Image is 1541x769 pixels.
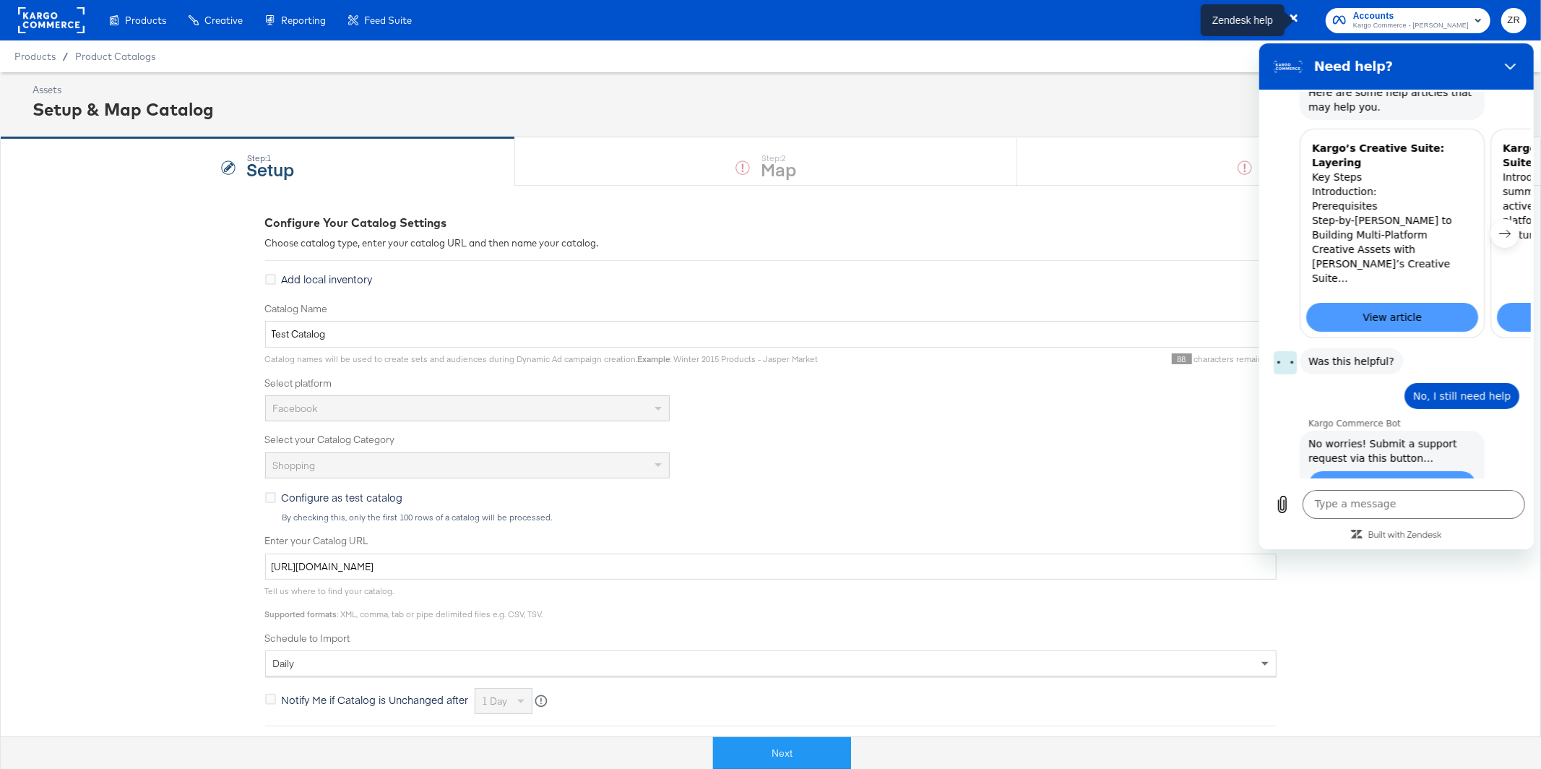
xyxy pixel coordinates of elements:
[33,83,214,97] div: Assets
[265,321,1277,348] input: Name your catalog e.g. My Dynamic Product Catalog
[483,695,508,708] span: 1 day
[265,215,1277,231] div: Configure Your Catalog Settings
[638,353,670,364] strong: Example
[282,512,1277,523] div: By checking this, only the first 100 rows of a catalog will be processed.
[204,14,243,26] span: Creative
[273,459,316,472] span: Shopping
[1326,8,1490,33] button: AccountsKargo Commerce - [PERSON_NAME]
[1259,43,1534,549] iframe: Messaging window
[265,632,1277,645] label: Schedule to Import
[109,488,183,497] a: Built with Zendesk: Visit the Zendesk website in a new tab
[238,259,410,288] a: View article: 'Kargo's Featured Creative Suite Tools'
[14,51,56,62] span: Products
[265,534,1277,548] label: Enter your Catalog URL
[273,657,295,670] span: daily
[125,14,166,26] span: Products
[265,585,543,619] span: Tell us where to find your catalog. : XML, comma, tab or pipe delimited files e.g. CSV, TSV.
[265,554,1277,580] input: Enter Catalog URL, e.g. http://www.example.com/products.xml
[265,609,337,619] strong: Supported formats
[1353,20,1469,32] span: Kargo Commerce - [PERSON_NAME]
[246,157,294,181] strong: Setup
[1353,9,1469,24] span: Accounts
[282,272,373,286] span: Add local inventory
[33,97,214,121] div: Setup & Map Catalog
[243,98,404,126] h3: Kargo's Featured Creative Suite Tools
[281,14,326,26] span: Reporting
[265,433,1277,447] label: Select your Catalog Category
[265,302,1277,316] label: Catalog Name
[273,402,318,415] span: Facebook
[49,428,217,457] a: Submit a request
[282,490,403,504] span: Configure as test catalog
[1501,8,1527,33] button: ZR
[265,377,1277,390] label: Select platform
[43,387,223,428] span: No worries! Submit a support request via this button…
[9,447,38,476] button: Upload file
[90,434,176,451] span: Submit a request
[1507,12,1521,29] span: ZR
[246,153,294,163] div: Step: 1
[75,51,155,62] a: Product Catalogs
[819,353,1277,365] div: characters remaining
[49,374,272,386] p: Kargo Commerce Bot
[243,126,404,199] p: Introduction:This article summarizes the top 5 most actively used Kargo Commerce platform’s Creat...
[364,14,412,26] span: Feed Suite
[56,51,75,62] span: /
[1172,353,1192,364] span: 88
[282,692,469,707] span: Notify Me if Catalog is Unchanged after
[265,236,1277,250] div: Choose catalog type, enter your catalog URL and then name your catalog.
[265,353,819,364] span: Catalog names will be used to create sets and audiences during Dynamic Ad campaign creation. : Wi...
[43,305,141,331] span: Was this helpful?
[148,340,257,366] span: No, I still need help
